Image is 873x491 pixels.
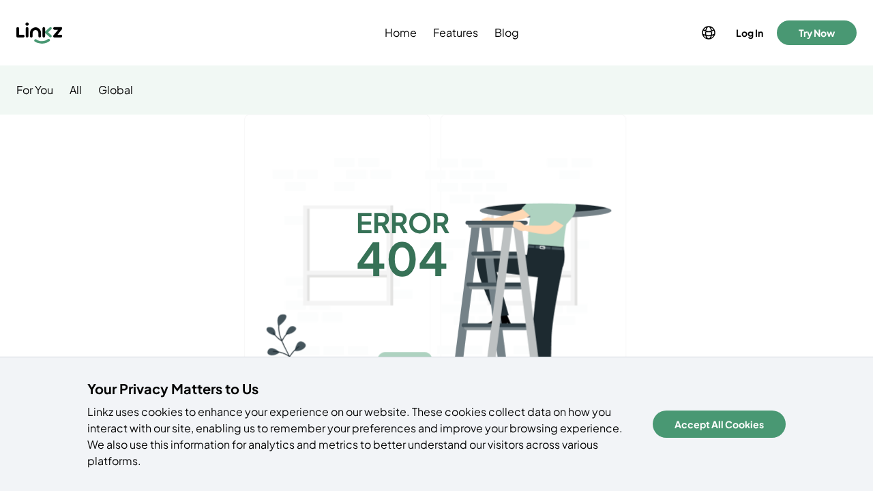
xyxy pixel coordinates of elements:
[733,23,766,42] button: Log In
[70,82,82,98] a: All
[87,379,636,398] h4: Your Privacy Matters to Us
[356,224,448,292] h1: 404
[385,25,417,41] span: Home
[492,25,522,41] a: Blog
[87,404,636,469] p: Linkz uses cookies to enhance your experience on our website. These cookies collect data on how y...
[209,115,664,453] img: error_illust
[16,82,53,98] a: For You
[382,25,419,41] a: Home
[433,25,478,41] span: Features
[430,25,481,41] a: Features
[653,411,786,438] button: Accept All Cookies
[16,22,63,44] img: Linkz logo
[356,202,449,243] h1: ERROR
[494,25,519,41] span: Blog
[777,20,857,45] button: Try Now
[98,82,133,98] a: Global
